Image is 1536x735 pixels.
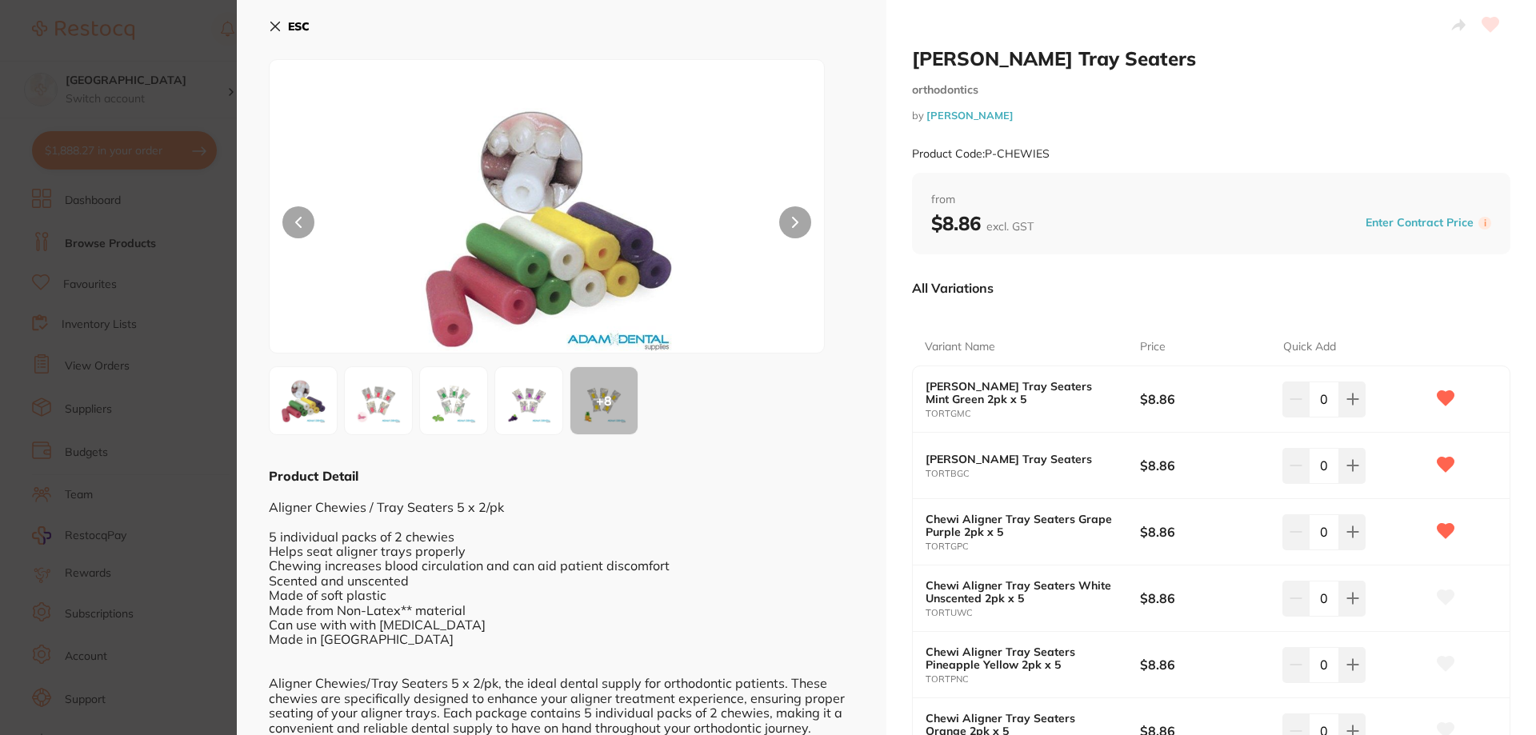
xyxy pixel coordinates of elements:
[1140,523,1269,541] b: $8.86
[926,109,1014,122] a: [PERSON_NAME]
[425,372,482,429] img: TUMuanBn
[926,645,1118,671] b: Chewi Aligner Tray Seaters Pineapple Yellow 2pk x 5
[570,367,638,434] div: + 8
[926,541,1140,552] small: TORTGPC
[1361,215,1478,230] button: Enter Contract Price
[912,147,1050,161] small: Product Code: P-CHEWIES
[269,13,310,40] button: ESC
[986,219,1034,234] span: excl. GST
[500,372,558,429] img: UEMuanBn
[926,453,1118,465] b: [PERSON_NAME] Tray Seaters
[931,211,1034,235] b: $8.86
[926,380,1118,405] b: [PERSON_NAME] Tray Seaters Mint Green 2pk x 5
[1140,390,1269,408] b: $8.86
[1140,589,1269,607] b: $8.86
[931,192,1491,208] span: from
[1283,339,1336,355] p: Quick Add
[274,372,332,429] img: V0lFUy5qcGc
[912,46,1510,70] h2: [PERSON_NAME] Tray Seaters
[925,339,995,355] p: Variant Name
[926,674,1140,685] small: TORTPNC
[1140,457,1269,474] b: $8.86
[926,608,1140,618] small: TORTUWC
[912,83,1510,97] small: orthodontics
[381,100,714,353] img: V0lFUy5qcGc
[1140,339,1166,355] p: Price
[288,19,310,34] b: ESC
[1140,656,1269,673] b: $8.86
[926,513,1118,538] b: Chewi Aligner Tray Seaters Grape Purple 2pk x 5
[912,110,1510,122] small: by
[926,469,1140,479] small: TORTBGC
[1478,217,1491,230] label: i
[912,280,994,296] p: All Variations
[350,372,407,429] img: R0MuanBn
[926,579,1118,605] b: Chewi Aligner Tray Seaters White Unscented 2pk x 5
[269,468,358,484] b: Product Detail
[570,366,638,435] button: +8
[926,409,1140,419] small: TORTGMC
